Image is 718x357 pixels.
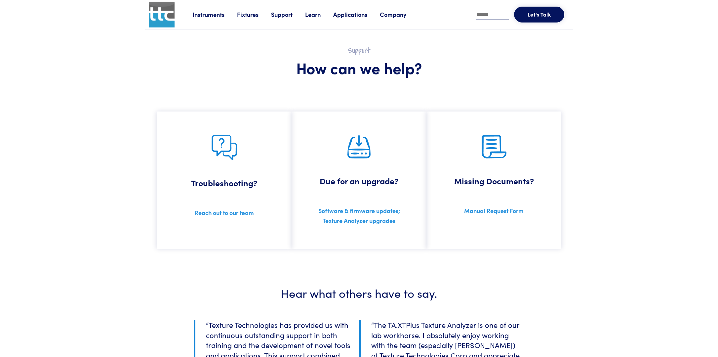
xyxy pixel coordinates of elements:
img: documents.png [482,135,506,158]
h5: Troubleshooting? [167,160,282,205]
img: troubleshooting.png [212,135,237,160]
a: Fixtures [237,10,271,19]
img: ttc_logo_1x1_v1.0.png [149,2,175,27]
img: upgrade.png [347,135,371,158]
h3: Hear what others have to say. [165,285,553,301]
a: Manual Request Form [464,206,524,215]
a: Learn [305,10,333,19]
a: Texture Analyzer upgrades [323,216,395,225]
a: Applications [333,10,380,19]
a: Company [380,10,419,19]
h1: How can we help? [161,58,557,77]
button: Let's Talk [514,7,564,22]
h2: Support [161,45,557,56]
h5: Missing Documents? [436,158,551,203]
a: Support [271,10,305,19]
a: Reach out to our team [195,208,254,217]
h5: Due for an upgrade? [301,158,417,203]
a: Software & firmware updates; [318,206,400,215]
a: Instruments [192,10,237,19]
